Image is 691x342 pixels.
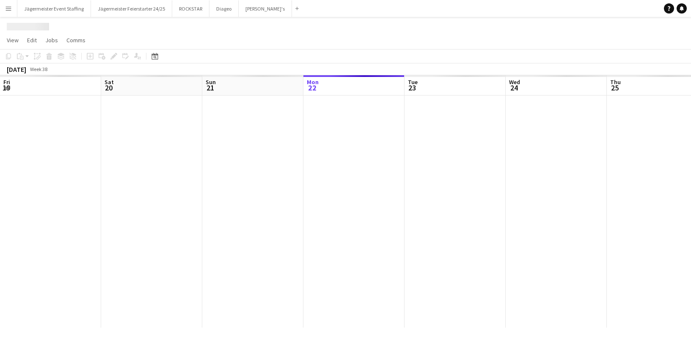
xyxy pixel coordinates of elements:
[42,35,61,46] a: Jobs
[206,78,216,86] span: Sun
[24,35,40,46] a: Edit
[508,83,520,93] span: 24
[7,65,26,74] div: [DATE]
[239,0,292,17] button: [PERSON_NAME]'s
[2,83,10,93] span: 19
[17,0,91,17] button: Jägermeister Event Staffing
[307,78,319,86] span: Mon
[3,35,22,46] a: View
[28,66,49,72] span: Week 38
[3,78,10,86] span: Fri
[103,83,114,93] span: 20
[27,36,37,44] span: Edit
[172,0,209,17] button: ROCKSTAR
[63,35,89,46] a: Comms
[7,36,19,44] span: View
[45,36,58,44] span: Jobs
[66,36,85,44] span: Comms
[91,0,172,17] button: Jägermeister Feierstarter 24/25
[204,83,216,93] span: 21
[509,78,520,86] span: Wed
[105,78,114,86] span: Sat
[407,83,418,93] span: 23
[609,83,621,93] span: 25
[306,83,319,93] span: 22
[408,78,418,86] span: Tue
[610,78,621,86] span: Thu
[209,0,239,17] button: Diageo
